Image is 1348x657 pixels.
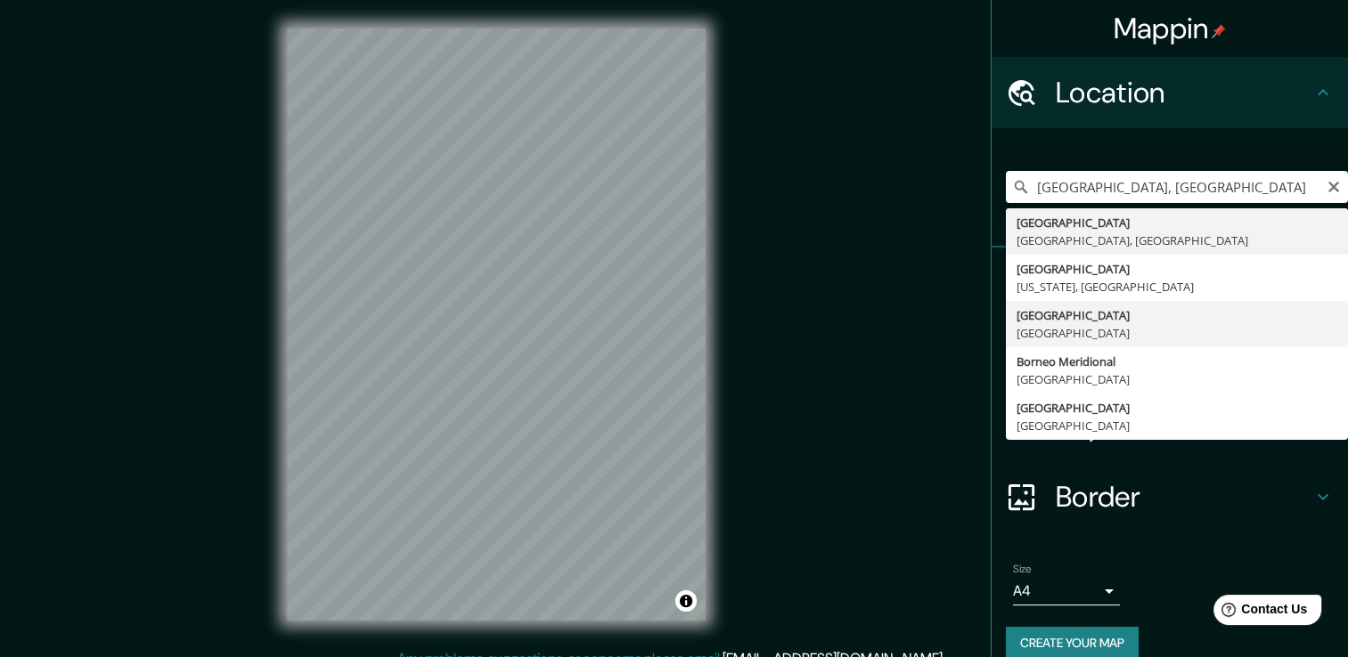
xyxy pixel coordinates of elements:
[1056,75,1312,110] h4: Location
[1017,214,1337,231] div: [GEOGRAPHIC_DATA]
[992,390,1348,461] div: Layout
[992,461,1348,532] div: Border
[1013,562,1032,577] label: Size
[1212,24,1226,38] img: pin-icon.png
[992,319,1348,390] div: Style
[1017,278,1337,296] div: [US_STATE], [GEOGRAPHIC_DATA]
[1006,171,1348,203] input: Pick your city or area
[992,57,1348,128] div: Location
[1017,417,1337,434] div: [GEOGRAPHIC_DATA]
[1017,306,1337,324] div: [GEOGRAPHIC_DATA]
[1017,399,1337,417] div: [GEOGRAPHIC_DATA]
[1017,324,1337,342] div: [GEOGRAPHIC_DATA]
[1017,353,1337,370] div: Borneo Meridional
[675,590,697,612] button: Toggle attribution
[1017,260,1337,278] div: [GEOGRAPHIC_DATA]
[1114,11,1227,46] h4: Mappin
[287,28,706,620] canvas: Map
[992,247,1348,319] div: Pins
[1056,479,1312,515] h4: Border
[1017,370,1337,388] div: [GEOGRAPHIC_DATA]
[1013,577,1120,605] div: A4
[1017,231,1337,249] div: [GEOGRAPHIC_DATA], [GEOGRAPHIC_DATA]
[1327,177,1341,194] button: Clear
[1056,408,1312,443] h4: Layout
[1189,588,1328,637] iframe: Help widget launcher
